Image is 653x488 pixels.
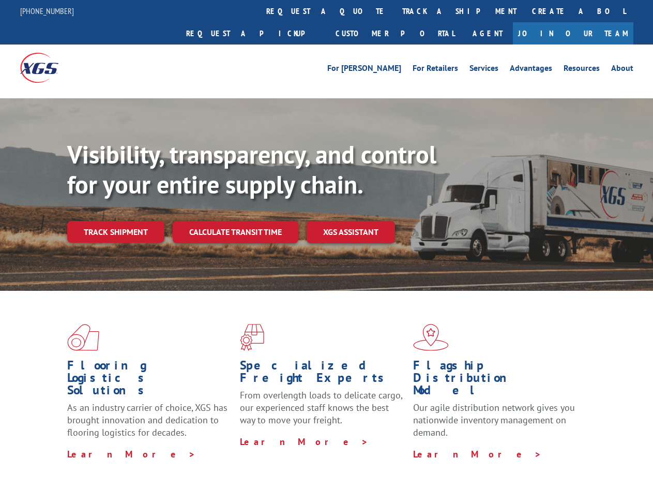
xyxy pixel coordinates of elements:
[564,64,600,76] a: Resources
[413,402,575,438] span: Our agile distribution network gives you nationwide inventory management on demand.
[20,6,74,16] a: [PHONE_NUMBER]
[413,324,449,351] img: xgs-icon-flagship-distribution-model-red
[240,324,264,351] img: xgs-icon-focused-on-flooring-red
[67,448,196,460] a: Learn More >
[413,359,578,402] h1: Flagship Distribution Model
[513,22,633,45] a: Join Our Team
[307,221,395,243] a: XGS ASSISTANT
[240,436,369,448] a: Learn More >
[611,64,633,76] a: About
[413,64,458,76] a: For Retailers
[240,389,405,435] p: From overlength loads to delicate cargo, our experienced staff knows the best way to move your fr...
[328,22,462,45] a: Customer Portal
[67,359,232,402] h1: Flooring Logistics Solutions
[67,324,99,351] img: xgs-icon-total-supply-chain-intelligence-red
[327,64,401,76] a: For [PERSON_NAME]
[469,64,498,76] a: Services
[413,448,542,460] a: Learn More >
[67,402,227,438] span: As an industry carrier of choice, XGS has brought innovation and dedication to flooring logistics...
[510,64,552,76] a: Advantages
[462,22,513,45] a: Agent
[178,22,328,45] a: Request a pickup
[67,221,164,243] a: Track shipment
[173,221,298,243] a: Calculate transit time
[67,138,436,200] b: Visibility, transparency, and control for your entire supply chain.
[240,359,405,389] h1: Specialized Freight Experts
